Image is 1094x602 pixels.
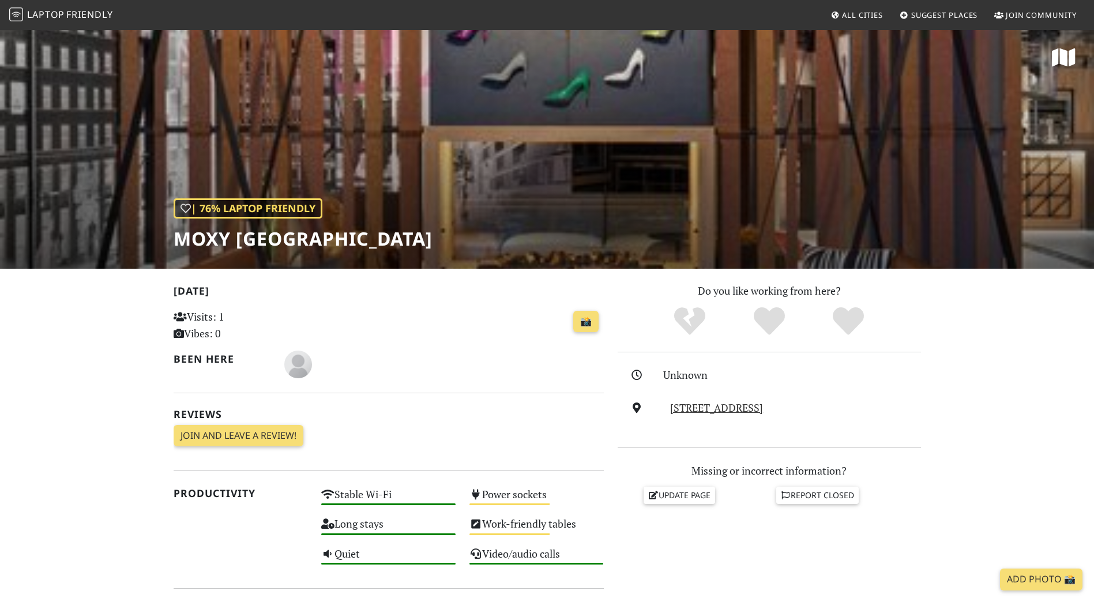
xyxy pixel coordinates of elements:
div: Yes [730,306,809,337]
a: Update page [644,487,715,504]
a: Join Community [990,5,1081,25]
div: | 76% Laptop Friendly [174,198,322,219]
p: Missing or incorrect information? [618,462,921,479]
p: Do you like working from here? [618,283,921,299]
a: LaptopFriendly LaptopFriendly [9,5,113,25]
h1: Moxy [GEOGRAPHIC_DATA] [174,228,433,250]
img: LaptopFriendly [9,7,23,21]
div: Long stays [314,514,463,544]
a: Join and leave a review! [174,425,303,447]
div: Definitely! [809,306,888,337]
h2: [DATE] [174,285,604,302]
span: Niklas [284,356,312,370]
div: Power sockets [463,485,611,514]
h2: Productivity [174,487,308,499]
div: Work-friendly tables [463,514,611,544]
a: Add Photo 📸 [1000,569,1082,590]
span: All Cities [842,10,883,20]
span: Laptop [27,8,65,21]
h2: Reviews [174,408,604,420]
p: Visits: 1 Vibes: 0 [174,308,308,342]
div: Stable Wi-Fi [314,485,463,514]
a: [STREET_ADDRESS] [670,401,763,415]
span: Suggest Places [911,10,978,20]
div: No [650,306,730,337]
div: Unknown [663,367,927,383]
a: Report closed [776,487,859,504]
img: blank-535327c66bd565773addf3077783bbfce4b00ec00e9fd257753287c682c7fa38.png [284,351,312,378]
span: Friendly [66,8,112,21]
div: Quiet [314,544,463,574]
div: Video/audio calls [463,544,611,574]
a: Suggest Places [895,5,983,25]
a: All Cities [826,5,888,25]
h2: Been here [174,353,271,365]
a: 📸 [573,311,599,333]
span: Join Community [1006,10,1077,20]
